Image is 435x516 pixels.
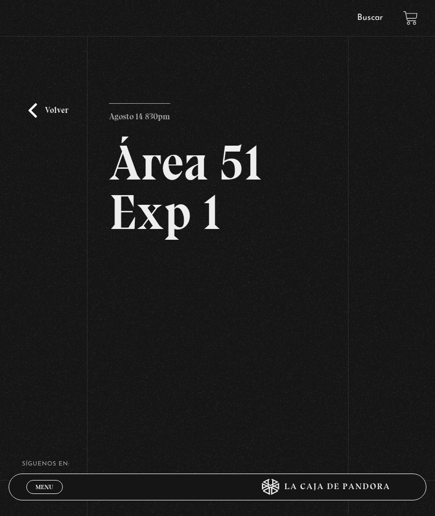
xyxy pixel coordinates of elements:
[22,461,414,467] h4: SÍguenos en:
[109,138,326,237] h2: Área 51 Exp 1
[109,103,170,125] p: Agosto 14 830pm
[109,253,326,375] iframe: Dailymotion video player – PROGRAMA - AREA 51 - 14 DE AGOSTO
[32,493,57,500] span: Cerrar
[403,11,418,25] a: View your shopping cart
[28,103,68,118] a: Volver
[35,484,53,490] span: Menu
[357,13,383,22] a: Buscar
